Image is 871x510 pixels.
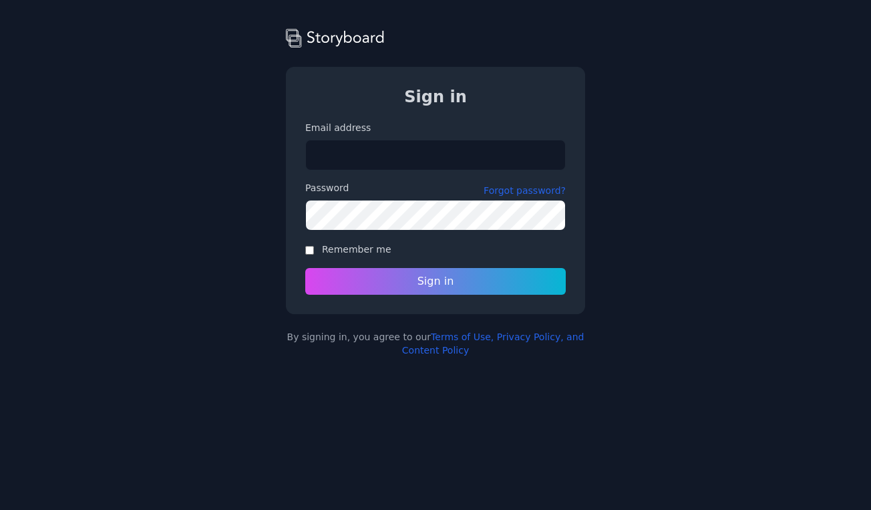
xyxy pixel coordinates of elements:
[484,184,566,197] a: Forgot password?
[286,27,385,48] img: storyboard
[322,244,391,255] label: Remember me
[305,268,566,295] button: Sign in
[305,121,566,134] label: Email address
[305,181,349,195] label: Password
[305,86,566,108] h1: Sign in
[402,332,584,356] a: Terms of Use, Privacy Policy, and Content Policy
[286,330,585,357] div: By signing in, you agree to our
